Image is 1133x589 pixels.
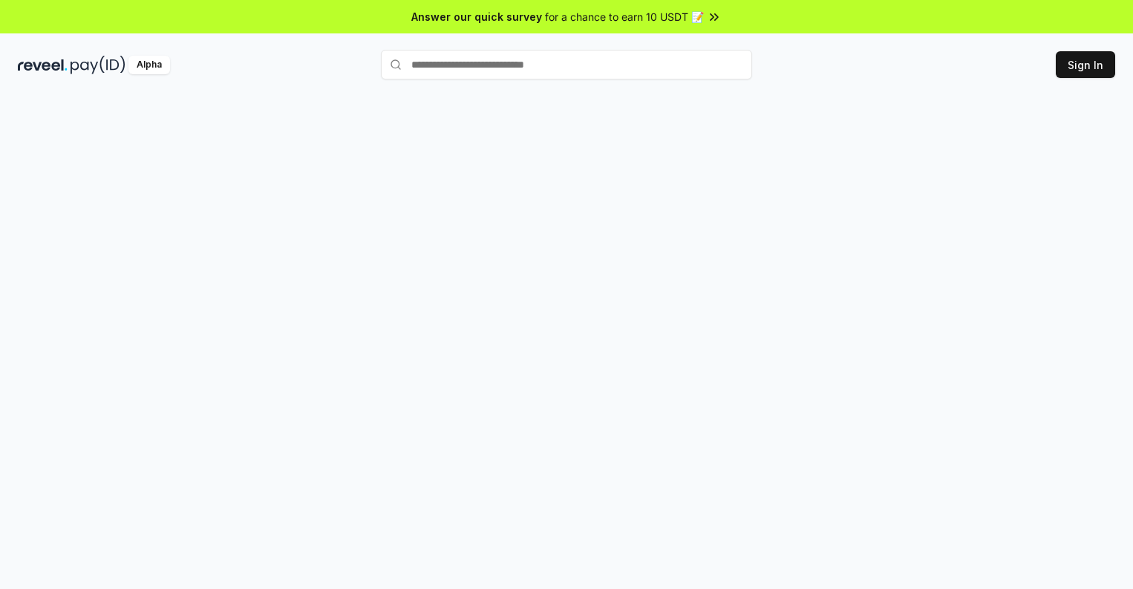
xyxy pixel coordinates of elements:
[545,9,704,25] span: for a chance to earn 10 USDT 📝
[1056,51,1115,78] button: Sign In
[128,56,170,74] div: Alpha
[71,56,125,74] img: pay_id
[411,9,542,25] span: Answer our quick survey
[18,56,68,74] img: reveel_dark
